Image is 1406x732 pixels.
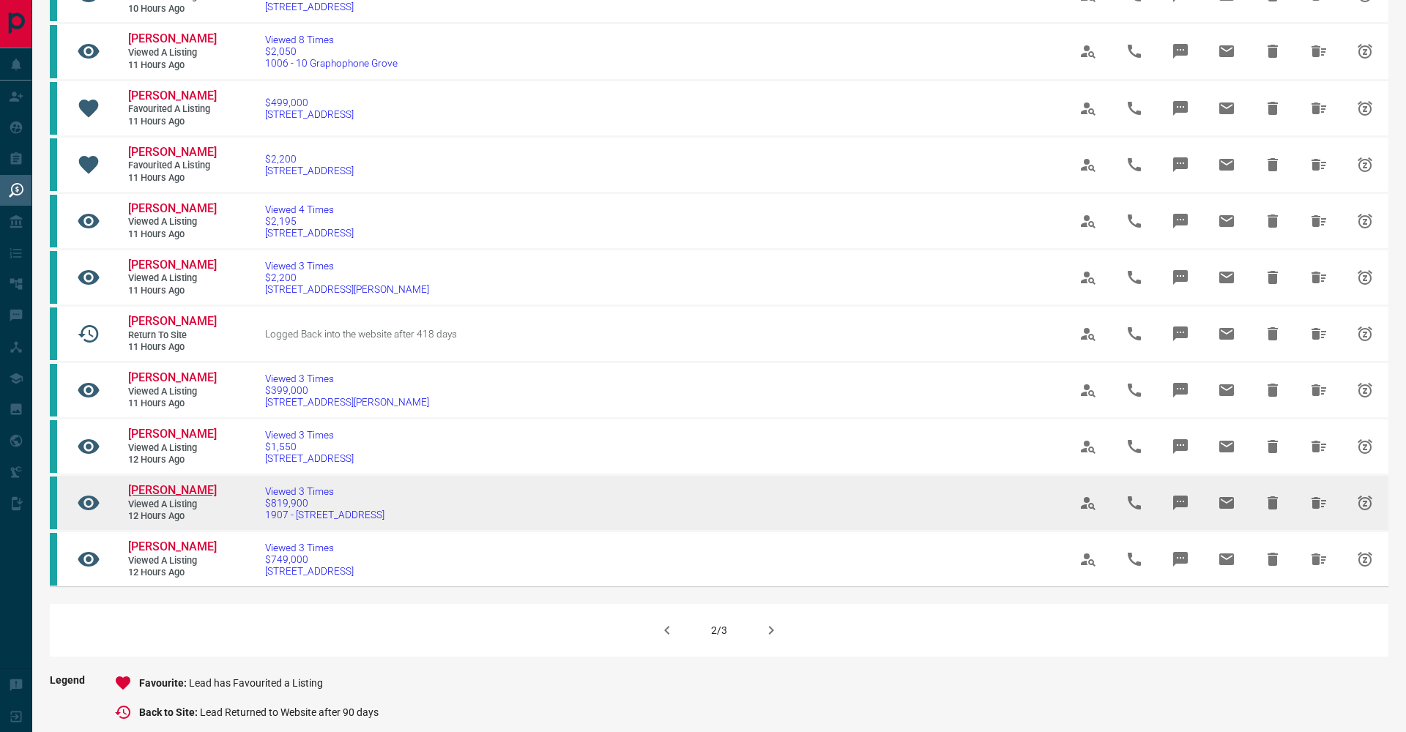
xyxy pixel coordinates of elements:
[265,429,354,441] span: Viewed 3 Times
[1255,316,1290,351] span: Hide
[265,429,354,464] a: Viewed 3 Times$1,550[STREET_ADDRESS]
[50,82,57,135] div: condos.ca
[265,373,429,384] span: Viewed 3 Times
[1255,91,1290,126] span: Hide
[128,201,217,215] span: [PERSON_NAME]
[128,454,216,466] span: 12 hours ago
[128,329,216,342] span: Return to Site
[1117,203,1152,239] span: Call
[128,103,216,116] span: Favourited a Listing
[128,397,216,410] span: 11 hours ago
[128,510,216,523] span: 12 hours ago
[1163,34,1198,69] span: Message
[128,228,216,241] span: 11 hours ago
[128,370,216,386] a: [PERSON_NAME]
[1117,147,1152,182] span: Call
[50,25,57,78] div: condos.ca
[265,283,429,295] span: [STREET_ADDRESS][PERSON_NAME]
[1117,429,1152,464] span: Call
[265,215,354,227] span: $2,195
[1347,34,1383,69] span: Snooze
[128,31,216,47] a: [PERSON_NAME]
[1071,260,1106,295] span: View Profile
[1117,91,1152,126] span: Call
[1209,147,1244,182] span: Email
[50,307,57,360] div: condos.ca
[1071,429,1106,464] span: View Profile
[1071,91,1106,126] span: View Profile
[1117,34,1152,69] span: Call
[1071,147,1106,182] span: View Profile
[1255,542,1290,577] span: Hide
[128,172,216,184] span: 11 hours ago
[265,97,354,108] span: $499,000
[265,384,429,396] span: $399,000
[1301,34,1336,69] span: Hide All from Maya Nguyen
[128,498,216,511] span: Viewed a Listing
[1301,260,1336,295] span: Hide All from Benjamin Qu
[1209,429,1244,464] span: Email
[1209,91,1244,126] span: Email
[1301,373,1336,408] span: Hide All from Ricky Baylon
[128,31,217,45] span: [PERSON_NAME]
[1209,316,1244,351] span: Email
[1347,316,1383,351] span: Snooze
[128,285,216,297] span: 11 hours ago
[1209,542,1244,577] span: Email
[1347,542,1383,577] span: Snooze
[1255,147,1290,182] span: Hide
[265,497,384,509] span: $819,900
[265,509,384,520] span: 1907 - [STREET_ADDRESS]
[1163,429,1198,464] span: Message
[128,272,216,285] span: Viewed a Listing
[1117,542,1152,577] span: Call
[128,116,216,128] span: 11 hours ago
[1117,260,1152,295] span: Call
[265,452,354,464] span: [STREET_ADDRESS]
[139,677,189,689] span: Favourite
[265,260,429,295] a: Viewed 3 Times$2,200[STREET_ADDRESS][PERSON_NAME]
[1255,485,1290,520] span: Hide
[1163,373,1198,408] span: Message
[1347,260,1383,295] span: Snooze
[1071,485,1106,520] span: View Profile
[1163,260,1198,295] span: Message
[50,138,57,191] div: condos.ca
[128,483,217,497] span: [PERSON_NAME]
[265,57,398,69] span: 1006 - 10 Graphophone Grove
[1117,316,1152,351] span: Call
[50,533,57,586] div: condos.ca
[128,89,216,104] a: [PERSON_NAME]
[128,59,216,72] span: 11 hours ago
[265,485,384,520] a: Viewed 3 Times$819,9001907 - [STREET_ADDRESS]
[1347,485,1383,520] span: Snooze
[711,624,727,636] div: 2/3
[1163,316,1198,351] span: Message
[50,195,57,247] div: condos.ca
[128,341,216,354] span: 11 hours ago
[265,34,398,45] span: Viewed 8 Times
[1209,485,1244,520] span: Email
[1347,147,1383,182] span: Snooze
[1255,203,1290,239] span: Hide
[128,370,217,384] span: [PERSON_NAME]
[128,145,217,159] span: [PERSON_NAME]
[1255,260,1290,295] span: Hide
[265,260,429,272] span: Viewed 3 Times
[1071,373,1106,408] span: View Profile
[1255,429,1290,464] span: Hide
[1209,34,1244,69] span: Email
[189,677,323,689] span: Lead has Favourited a Listing
[265,542,354,553] span: Viewed 3 Times
[128,567,216,579] span: 12 hours ago
[1163,147,1198,182] span: Message
[1347,203,1383,239] span: Snooze
[1347,91,1383,126] span: Snooze
[128,442,216,455] span: Viewed a Listing
[128,258,217,272] span: [PERSON_NAME]
[1209,373,1244,408] span: Email
[128,216,216,228] span: Viewed a Listing
[1071,34,1106,69] span: View Profile
[265,396,429,408] span: [STREET_ADDRESS][PERSON_NAME]
[1301,91,1336,126] span: Hide All from Maya Nguyen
